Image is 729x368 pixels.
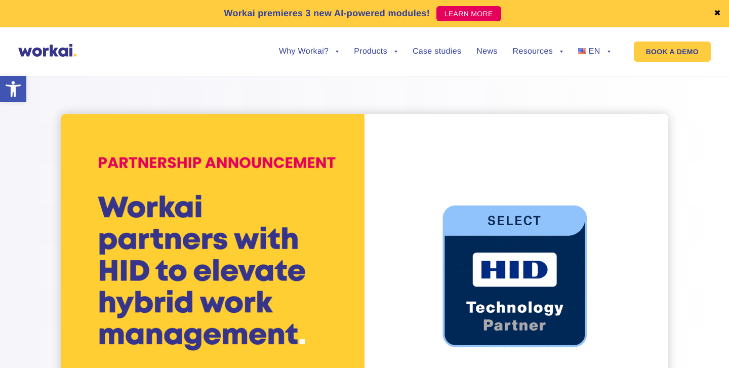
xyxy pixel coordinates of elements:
[589,47,600,56] span: EN
[476,48,497,56] a: News
[354,48,397,56] a: Products
[279,48,339,56] a: Why Workai?
[413,48,461,56] a: Case studies
[513,48,563,56] a: Resources
[634,42,711,62] a: BOOK A DEMO
[714,10,721,18] a: ✖
[224,7,430,20] p: Workai premieres 3 new AI-powered modules!
[578,48,611,56] a: EN
[436,6,501,21] a: LEARN MORE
